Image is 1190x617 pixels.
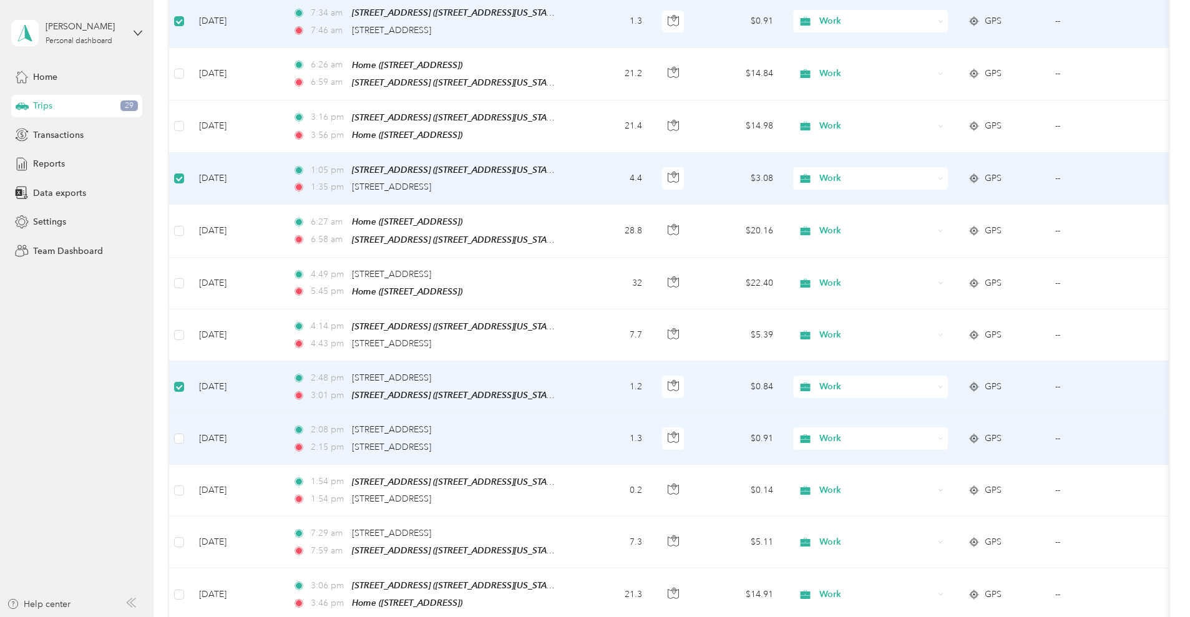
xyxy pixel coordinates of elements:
div: [PERSON_NAME] [46,20,124,33]
span: [STREET_ADDRESS] [352,338,431,349]
td: -- [1045,413,1159,464]
td: -- [1045,517,1159,568]
span: 7:46 am [311,24,346,37]
span: [STREET_ADDRESS] [352,269,431,279]
span: 2:08 pm [311,423,346,437]
span: [STREET_ADDRESS] [352,182,431,192]
span: 6:59 am [311,75,346,89]
span: [STREET_ADDRESS] ([STREET_ADDRESS][US_STATE]) [352,165,560,175]
td: -- [1045,48,1159,100]
span: Work [819,276,934,290]
span: [STREET_ADDRESS] ([STREET_ADDRESS][US_STATE]) [352,390,560,401]
td: $3.08 [696,153,783,205]
span: 5:45 pm [311,284,346,298]
td: 7.7 [570,309,652,361]
span: Work [819,328,934,342]
span: GPS [985,119,1002,133]
span: Team Dashboard [33,245,103,258]
td: -- [1045,153,1159,205]
span: [STREET_ADDRESS] ([STREET_ADDRESS][US_STATE]) [352,321,560,332]
span: [STREET_ADDRESS] ([STREET_ADDRESS][US_STATE]) [352,7,560,18]
span: [STREET_ADDRESS] [352,442,431,452]
span: [STREET_ADDRESS] [352,493,431,504]
span: 7:34 am [311,6,346,20]
span: GPS [985,588,1002,601]
span: [STREET_ADDRESS] [352,528,431,538]
span: Work [819,14,934,28]
span: Home ([STREET_ADDRESS]) [352,130,462,140]
span: Home ([STREET_ADDRESS]) [352,60,462,70]
td: 1.2 [570,361,652,413]
span: Work [819,119,934,133]
span: 7:29 am [311,527,346,540]
span: Work [819,483,934,497]
span: [STREET_ADDRESS] [352,424,431,435]
span: 6:26 am [311,58,346,72]
span: Work [819,535,934,549]
td: [DATE] [189,48,283,100]
td: [DATE] [189,100,283,153]
span: Work [819,588,934,601]
span: [STREET_ADDRESS] ([STREET_ADDRESS][US_STATE]) [352,477,560,487]
span: GPS [985,67,1002,80]
span: 1:35 pm [311,180,346,194]
span: [STREET_ADDRESS] [352,25,431,36]
div: Personal dashboard [46,37,112,45]
td: 21.4 [570,100,652,153]
span: [STREET_ADDRESS] ([STREET_ADDRESS][US_STATE]) [352,580,560,591]
td: $14.84 [696,48,783,100]
span: [STREET_ADDRESS] ([STREET_ADDRESS][US_STATE]) [352,112,560,123]
span: 29 [120,100,138,112]
td: $20.16 [696,205,783,257]
span: 4:43 pm [311,337,346,351]
span: GPS [985,276,1002,290]
span: GPS [985,328,1002,342]
span: 4:49 pm [311,268,346,281]
td: [DATE] [189,361,283,413]
span: GPS [985,14,1002,28]
span: 1:05 pm [311,163,346,177]
span: 3:46 pm [311,596,346,610]
iframe: Everlance-gr Chat Button Frame [1120,547,1190,617]
span: 3:16 pm [311,110,346,124]
span: Home [33,70,57,84]
td: -- [1045,258,1159,309]
span: Home ([STREET_ADDRESS]) [352,598,462,608]
td: [DATE] [189,309,283,361]
span: 1:54 pm [311,492,346,506]
span: Reports [33,157,65,170]
span: 3:56 pm [311,129,346,142]
td: [DATE] [189,413,283,464]
td: 21.2 [570,48,652,100]
td: 7.3 [570,517,652,568]
td: $22.40 [696,258,783,309]
span: 2:15 pm [311,440,346,454]
td: [DATE] [189,465,283,517]
span: 2:48 pm [311,371,346,385]
span: [STREET_ADDRESS] [352,372,431,383]
span: 7:59 am [311,544,346,558]
span: 6:27 am [311,215,346,229]
span: Home ([STREET_ADDRESS]) [352,216,462,226]
span: Data exports [33,187,86,200]
span: 3:01 pm [311,389,346,402]
td: [DATE] [189,205,283,257]
td: 32 [570,258,652,309]
span: 1:54 pm [311,475,346,488]
span: GPS [985,224,1002,238]
span: GPS [985,483,1002,497]
span: [STREET_ADDRESS] ([STREET_ADDRESS][US_STATE]) [352,235,560,245]
span: 6:58 am [311,233,346,246]
span: Work [819,432,934,445]
span: Home ([STREET_ADDRESS]) [352,286,462,296]
span: [STREET_ADDRESS] ([STREET_ADDRESS][US_STATE]) [352,77,560,88]
td: [DATE] [189,258,283,309]
td: $5.11 [696,517,783,568]
span: Work [819,172,934,185]
span: Work [819,380,934,394]
td: $0.91 [696,413,783,464]
td: [DATE] [189,517,283,568]
td: $14.98 [696,100,783,153]
span: 3:06 pm [311,579,346,593]
button: Help center [7,598,71,611]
